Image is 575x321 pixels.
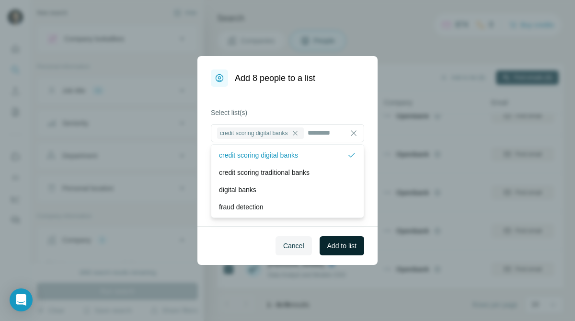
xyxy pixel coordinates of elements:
[235,71,315,85] h1: Add 8 people to a list
[219,185,256,195] p: digital banks
[283,241,304,251] span: Cancel
[211,108,364,117] label: Select list(s)
[219,168,310,177] p: credit scoring traditional banks
[10,288,33,311] div: Open Intercom Messenger
[276,236,312,255] button: Cancel
[219,202,264,212] p: fraud detection
[320,236,364,255] button: Add to list
[327,241,356,251] span: Add to list
[217,127,304,139] div: credit scoring digital banks
[219,150,298,160] p: credit scoring digital banks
